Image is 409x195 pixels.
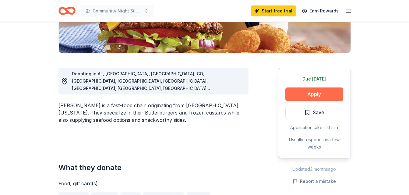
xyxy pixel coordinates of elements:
[285,106,343,119] button: Save
[285,87,343,101] button: Apply
[58,102,249,124] div: [PERSON_NAME] is a fast-food chain originating from [GEOGRAPHIC_DATA], [US_STATE]. They specializ...
[93,7,141,15] span: Community Night Silent Auction
[80,5,153,17] button: Community Night Silent Auction
[58,163,249,173] h2: What they donate
[58,4,76,18] a: Home
[285,124,343,131] div: Application takes 10 min
[72,71,212,135] span: Donating in AL, [GEOGRAPHIC_DATA], [GEOGRAPHIC_DATA], CO, [GEOGRAPHIC_DATA], [GEOGRAPHIC_DATA], [...
[298,5,342,16] a: Earn Rewards
[285,75,343,83] div: Due [DATE]
[313,108,324,116] span: Save
[58,180,249,187] div: Food, gift card(s)
[293,178,336,185] button: Report a mistake
[278,166,351,173] div: Updated 3 months ago
[285,136,343,151] div: Usually responds in a few weeks
[251,5,296,16] a: Start free trial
